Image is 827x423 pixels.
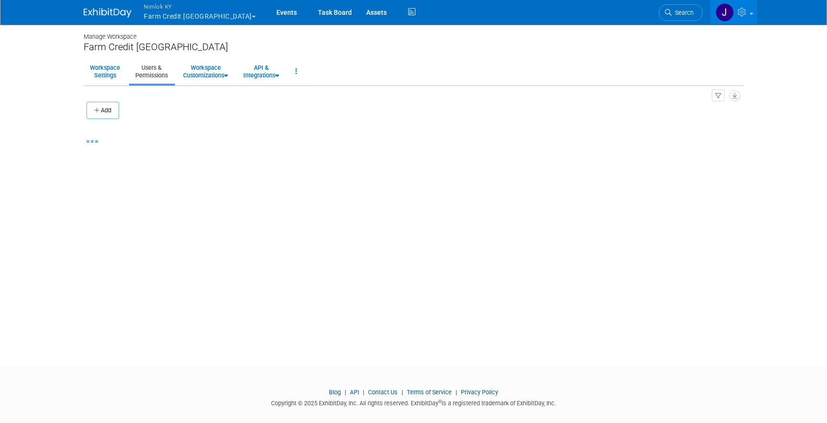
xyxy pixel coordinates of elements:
[87,140,98,143] img: loading...
[84,41,743,53] div: Farm Credit [GEOGRAPHIC_DATA]
[399,389,405,396] span: |
[84,24,743,41] div: Manage Workspace
[716,3,734,22] img: Jamie Dunn
[659,4,703,21] a: Search
[672,9,694,16] span: Search
[368,389,398,396] a: Contact Us
[177,60,234,83] a: WorkspaceCustomizations
[407,389,452,396] a: Terms of Service
[129,60,174,83] a: Users &Permissions
[461,389,498,396] a: Privacy Policy
[342,389,348,396] span: |
[237,60,285,83] a: API &Integrations
[84,60,126,83] a: WorkspaceSettings
[329,389,341,396] a: Blog
[84,8,131,18] img: ExhibitDay
[87,102,119,119] button: Add
[438,399,442,404] sup: ®
[360,389,367,396] span: |
[144,1,256,11] span: Nimlok KY
[350,389,359,396] a: API
[453,389,459,396] span: |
